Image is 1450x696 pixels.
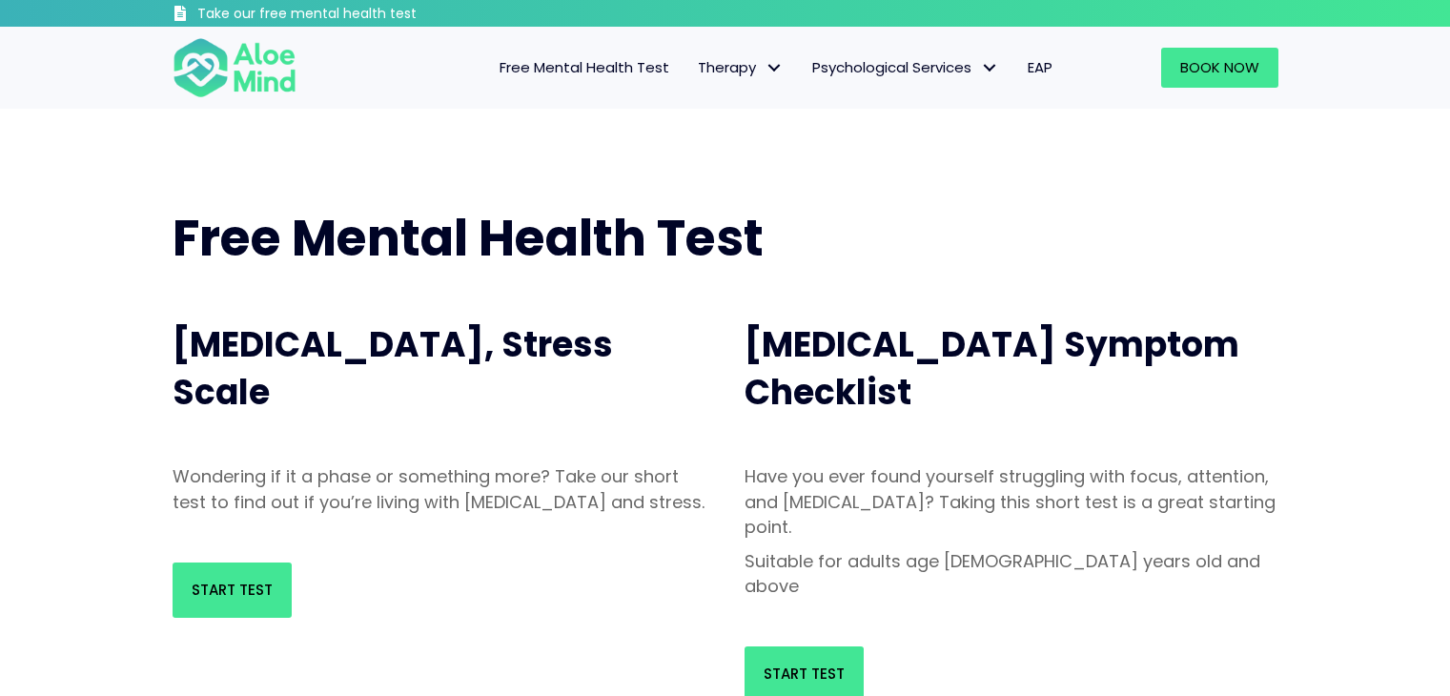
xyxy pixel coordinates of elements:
span: Therapy: submenu [761,54,788,82]
a: Start Test [173,563,292,618]
span: Start Test [764,664,845,684]
span: Book Now [1180,57,1259,77]
a: Take our free mental health test [173,5,519,27]
span: [MEDICAL_DATA] Symptom Checklist [745,320,1239,417]
a: Free Mental Health Test [485,48,684,88]
span: Psychological Services: submenu [976,54,1004,82]
span: Free Mental Health Test [500,57,669,77]
a: EAP [1013,48,1067,88]
p: Suitable for adults age [DEMOGRAPHIC_DATA] years old and above [745,549,1278,599]
p: Wondering if it a phase or something more? Take our short test to find out if you’re living with ... [173,464,706,514]
a: TherapyTherapy: submenu [684,48,798,88]
span: Psychological Services [812,57,999,77]
p: Have you ever found yourself struggling with focus, attention, and [MEDICAL_DATA]? Taking this sh... [745,464,1278,539]
span: [MEDICAL_DATA], Stress Scale [173,320,613,417]
span: Therapy [698,57,784,77]
nav: Menu [321,48,1067,88]
span: Free Mental Health Test [173,203,764,273]
span: EAP [1028,57,1052,77]
h3: Take our free mental health test [197,5,519,24]
a: Book Now [1161,48,1278,88]
img: Aloe mind Logo [173,36,296,99]
span: Start Test [192,580,273,600]
a: Psychological ServicesPsychological Services: submenu [798,48,1013,88]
